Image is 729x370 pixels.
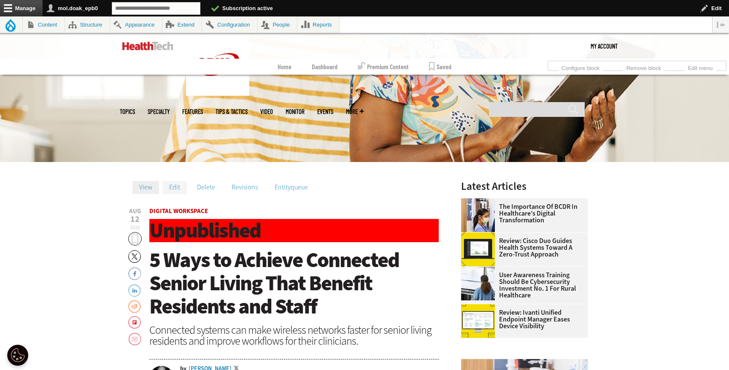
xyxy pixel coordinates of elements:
a: Entityqueue [268,181,315,194]
a: Remove block [623,62,664,72]
div: Connected systems can make wireless networks faster for senior living residents and improve workf... [149,324,439,346]
a: Edit menu [685,62,716,72]
img: Cisco Duo [461,232,495,266]
a: CDW [186,89,249,98]
a: MonITor [286,108,305,115]
span: 12 [128,215,142,224]
a: Delete [190,181,222,194]
span: Aug [128,208,142,214]
a: Edit [162,181,187,194]
a: Premium Content [358,59,409,75]
a: Structure [65,16,110,33]
h3: Latest Articles [461,181,588,192]
a: Home [278,59,292,75]
a: Dashboard [312,59,337,75]
div: Cookie Settings [7,345,28,366]
a: Content [23,16,65,33]
a: My Account [591,33,618,59]
a: Features [182,108,203,115]
a: Doctors reviewing information boards [461,267,499,273]
a: Extend [162,16,202,33]
a: Ivanti Unified Endpoint Manager [461,304,499,311]
a: People [258,16,297,33]
img: Home [122,42,173,50]
span: 5 Ways to Achieve Connected Senior Living That Benefit Residents and Staff [149,246,399,320]
a: Tips & Tactics [216,108,248,115]
a: User Awareness Training Should Be Cybersecurity Investment No. 1 for Rural Healthcare [461,272,583,299]
a: The Importance of BCDR in Healthcare’s Digital Transformation [461,203,583,224]
h1: Unpublished [149,219,439,242]
a: Video [260,108,273,115]
a: Doctors reviewing tablet [461,198,499,205]
a: Review: Ivanti Unified Endpoint Manager Eases Device Visibility [461,309,583,329]
div: User menu [591,33,618,59]
span: 2025 [130,224,140,231]
a: Reports [297,16,339,33]
span: Topics [120,108,135,115]
img: Doctors reviewing information boards [461,267,495,300]
a: Appearance [110,16,162,33]
a: View [132,181,159,194]
a: Revisions [225,181,265,194]
button: Open Preferences [7,345,28,366]
a: Review: Cisco Duo Guides Health Systems Toward a Zero-Trust Approach [461,238,583,258]
img: Doctors reviewing tablet [461,198,495,232]
span: More [346,108,364,115]
a: Events [317,108,333,115]
a: Digital Workspace [149,207,208,215]
a: Configuration [202,16,257,33]
a: Configure block [558,62,603,72]
a: Saved [429,59,451,75]
a: Cisco Duo [461,232,499,239]
span: Specialty [148,108,170,115]
button: Vertical orientation [713,16,729,33]
img: Home [186,33,249,96]
img: Ivanti Unified Endpoint Manager [461,304,495,338]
